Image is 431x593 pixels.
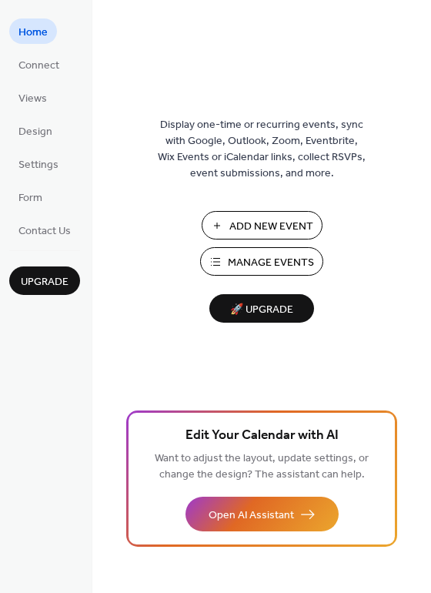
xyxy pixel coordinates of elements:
[18,157,58,173] span: Settings
[158,117,366,182] span: Display one-time or recurring events, sync with Google, Outlook, Zoom, Eventbrite, Wix Events or ...
[9,118,62,143] a: Design
[185,497,339,531] button: Open AI Assistant
[155,448,369,485] span: Want to adjust the layout, update settings, or change the design? The assistant can help.
[185,425,339,447] span: Edit Your Calendar with AI
[228,255,314,271] span: Manage Events
[21,274,68,290] span: Upgrade
[18,25,48,41] span: Home
[18,223,71,240] span: Contact Us
[9,217,80,243] a: Contact Us
[219,300,305,320] span: 🚀 Upgrade
[18,124,52,140] span: Design
[9,85,56,110] a: Views
[209,294,314,323] button: 🚀 Upgrade
[18,58,59,74] span: Connect
[9,18,57,44] a: Home
[200,247,323,276] button: Manage Events
[18,91,47,107] span: Views
[229,219,313,235] span: Add New Event
[9,266,80,295] button: Upgrade
[18,190,42,206] span: Form
[9,52,68,77] a: Connect
[9,184,52,209] a: Form
[9,151,68,176] a: Settings
[209,508,294,524] span: Open AI Assistant
[202,211,322,240] button: Add New Event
